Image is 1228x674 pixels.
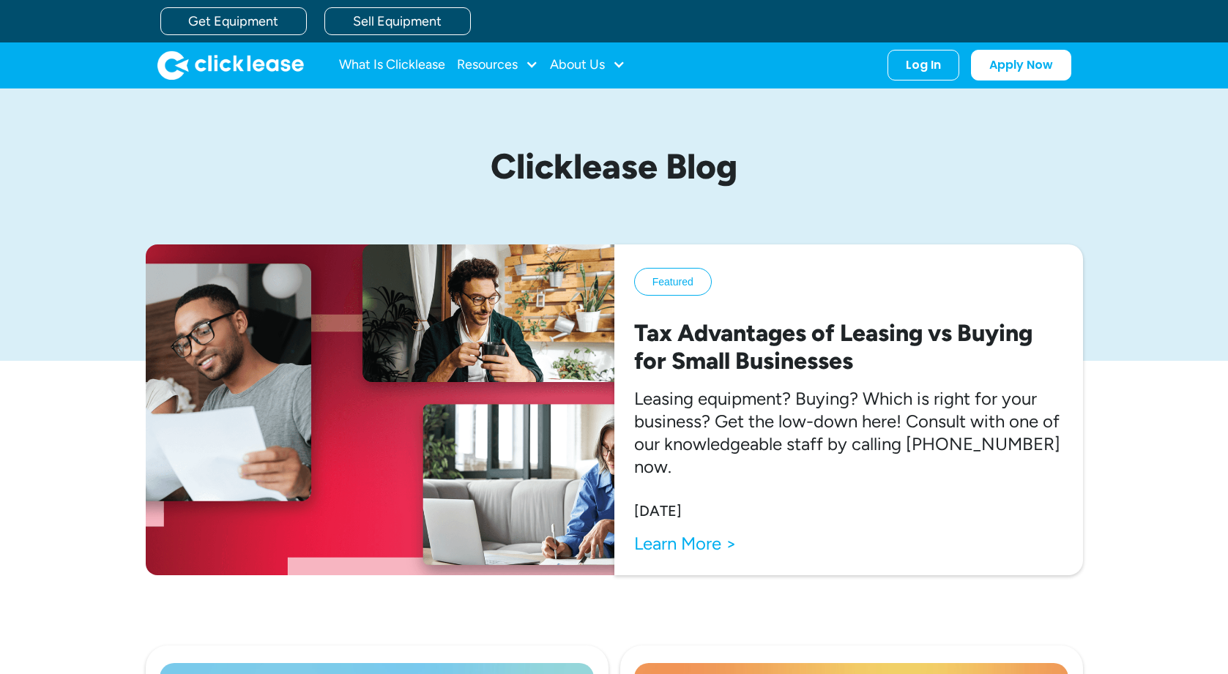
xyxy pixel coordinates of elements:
[906,58,941,72] div: Log In
[634,387,1063,479] p: Leasing equipment? Buying? Which is right for your business? Get the low-down here! Consult with ...
[652,274,693,289] div: Featured
[457,50,538,80] div: Resources
[971,50,1071,80] a: Apply Now
[157,50,304,80] img: Clicklease logo
[634,532,737,555] a: Learn More >
[270,147,959,186] h1: Clicklease Blog
[324,7,471,35] a: Sell Equipment
[339,50,445,80] a: What Is Clicklease
[160,7,307,35] a: Get Equipment
[157,50,304,80] a: home
[634,501,682,520] div: [DATE]
[550,50,625,80] div: About Us
[634,319,1063,375] h2: Tax Advantages of Leasing vs Buying for Small Businesses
